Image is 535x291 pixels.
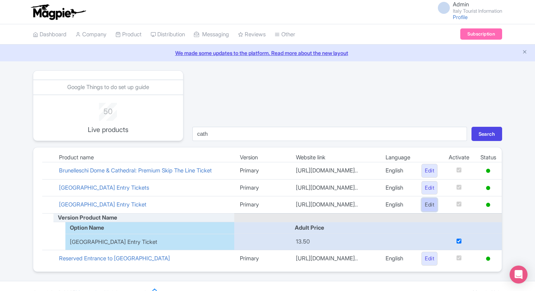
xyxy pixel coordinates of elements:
span: Admin [453,1,469,8]
img: logo-ab69f6fb50320c5b225c76a69d11143b.png [29,4,87,20]
a: Edit [421,252,437,266]
td: Product name [53,153,234,162]
td: Version [234,153,290,162]
a: Brunelleschi Dome & Cathedral: Premium Skip The Line Ticket [59,167,212,174]
td: English [380,179,416,196]
button: Close announcement [522,48,528,57]
span: Version Product Name [53,214,117,221]
div: Option Name [65,224,234,232]
a: Reserved Entrance to [GEOGRAPHIC_DATA] [59,255,170,262]
td: [URL][DOMAIN_NAME].. [290,196,380,214]
p: Live products [77,125,139,135]
td: Language [380,153,416,162]
div: Open Intercom Messenger [510,266,528,284]
td: Status [475,153,502,162]
td: [URL][DOMAIN_NAME].. [290,179,380,196]
td: [URL][DOMAIN_NAME].. [290,250,380,267]
a: Product [115,24,142,45]
a: Edit [421,198,437,212]
td: English [380,196,416,214]
a: Edit [421,181,437,195]
span: [GEOGRAPHIC_DATA] Entry Ticket [70,238,157,246]
td: Primary [234,179,290,196]
td: Website link [290,153,380,162]
a: Admin Italy Tourist Information [433,1,502,13]
a: Subscription [460,28,502,40]
td: [URL][DOMAIN_NAME].. [290,162,380,180]
td: Primary [234,196,290,214]
a: Company [75,24,106,45]
td: English [380,250,416,267]
a: Other [275,24,295,45]
a: Reviews [238,24,266,45]
input: Search... [192,127,467,141]
td: Primary [234,250,290,267]
a: Messaging [194,24,229,45]
td: 13.50 [290,234,380,250]
td: English [380,162,416,180]
a: Dashboard [33,24,67,45]
a: Profile [453,14,468,20]
button: Search [471,127,502,141]
a: [GEOGRAPHIC_DATA] Entry Tickets [59,184,149,191]
div: 50 [77,103,139,117]
a: Edit [421,164,437,178]
a: We made some updates to the platform. Read more about the new layout [4,49,531,57]
small: Italy Tourist Information [453,9,502,13]
td: Primary [234,162,290,180]
a: [GEOGRAPHIC_DATA] Entry Ticket [59,201,146,208]
a: Google Things to do set up guide [67,83,149,91]
a: Distribution [151,24,185,45]
td: Activate [443,153,475,162]
span: Adult Price [290,224,324,231]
